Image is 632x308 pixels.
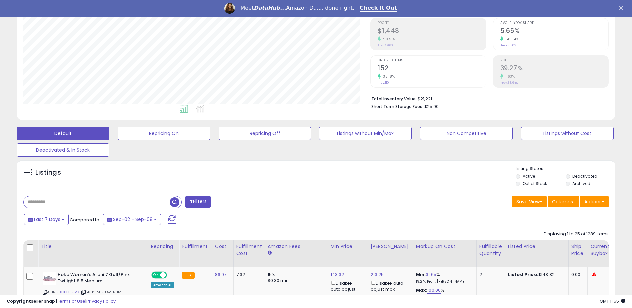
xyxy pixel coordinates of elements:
div: ASIN: [43,272,143,303]
div: Current Buybox Price [590,243,625,257]
span: Avg. Buybox Share [500,21,608,25]
a: 143.32 [331,271,344,278]
span: Last 7 Days [34,216,60,223]
button: Listings without Cost [521,127,614,140]
a: 86.97 [215,271,227,278]
div: Min Price [331,243,365,250]
div: Title [41,243,145,250]
a: 31.65 [426,271,436,278]
span: Profit [378,21,486,25]
button: Non Competitive [420,127,513,140]
i: DataHub... [254,5,286,11]
span: Sep-02 - Sep-08 [113,216,153,223]
div: 7.32 [236,272,260,278]
b: Total Inventory Value: [371,96,417,102]
small: Prev: 38.64% [500,81,518,85]
button: Repricing Off [219,127,311,140]
small: Amazon Fees. [268,250,272,256]
div: Disable auto adjust min [331,279,363,299]
small: 38.18% [381,74,395,79]
b: Hoka Women's Arahi 7 Gull/Pink Twilight 8.5 Medium [58,272,139,286]
h5: Listings [35,168,61,177]
span: $25.90 [424,103,439,110]
button: Actions [580,196,609,207]
strong: Copyright [7,298,31,304]
button: Sep-02 - Sep-08 [103,214,161,225]
div: seller snap | | [7,298,116,305]
p: 19.21% Profit [PERSON_NAME] [416,279,471,284]
span: OFF [166,272,177,278]
div: $0.30 min [268,278,323,284]
a: Check It Out [360,5,397,12]
a: 100.00 [427,287,441,294]
p: Listing States: [516,166,615,172]
div: % [416,287,471,300]
h2: 152 [378,64,486,73]
div: Disable auto adjust max [371,279,408,292]
h2: 39.27% [500,64,608,73]
li: $21,221 [371,94,604,102]
b: Max: [416,287,428,293]
b: Listed Price: [508,271,538,278]
label: Out of Stock [523,181,547,186]
div: 15% [268,272,323,278]
span: Compared to: [70,217,100,223]
div: $143.32 [508,272,563,278]
img: Profile image for Georgie [224,3,235,14]
small: 1.63% [503,74,515,79]
button: Filters [185,196,211,208]
button: Deactivated & In Stock [17,143,109,157]
span: ON [152,272,160,278]
small: Prev: 110 [378,81,389,85]
div: Cost [215,243,231,250]
div: Repricing [151,243,176,250]
th: The percentage added to the cost of goods (COGS) that forms the calculator for Min & Max prices. [413,240,476,267]
span: ROI [500,59,608,62]
div: Fulfillable Quantity [479,243,502,257]
button: Repricing On [118,127,210,140]
label: Archived [572,181,590,186]
img: 41-IO7bieyL._SL40_.jpg [43,272,56,285]
button: Columns [548,196,579,207]
b: Min: [416,271,426,278]
div: Amazon Fees [268,243,325,250]
small: FBA [182,272,194,279]
div: Close [619,6,626,10]
span: Ordered Items [378,59,486,62]
h2: $1,448 [378,27,486,36]
div: Listed Price [508,243,566,250]
div: Fulfillment Cost [236,243,262,257]
button: Listings without Min/Max [319,127,412,140]
button: Save View [512,196,547,207]
label: Deactivated [572,173,597,179]
div: Meet Amazon Data, done right. [240,5,354,11]
a: Terms of Use [57,298,85,304]
small: Prev: $960 [378,43,393,47]
small: 56.94% [503,37,519,42]
div: Markup on Cost [416,243,474,250]
div: Ship Price [571,243,585,257]
div: Fulfillment [182,243,209,250]
div: Amazon AI [151,282,174,288]
b: Short Term Storage Fees: [371,104,423,109]
a: Privacy Policy [86,298,116,304]
button: Last 7 Days [24,214,69,225]
span: 2025-09-16 11:55 GMT [600,298,625,304]
label: Active [523,173,535,179]
div: [PERSON_NAME] [371,243,410,250]
small: 50.91% [381,37,395,42]
small: Prev: 3.60% [500,43,516,47]
a: 213.25 [371,271,384,278]
span: Columns [552,198,573,205]
div: Displaying 1 to 25 of 1289 items [544,231,609,237]
button: Default [17,127,109,140]
div: 0.00 [571,272,582,278]
div: 2 [479,272,500,278]
div: % [416,272,471,284]
h2: 5.65% [500,27,608,36]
